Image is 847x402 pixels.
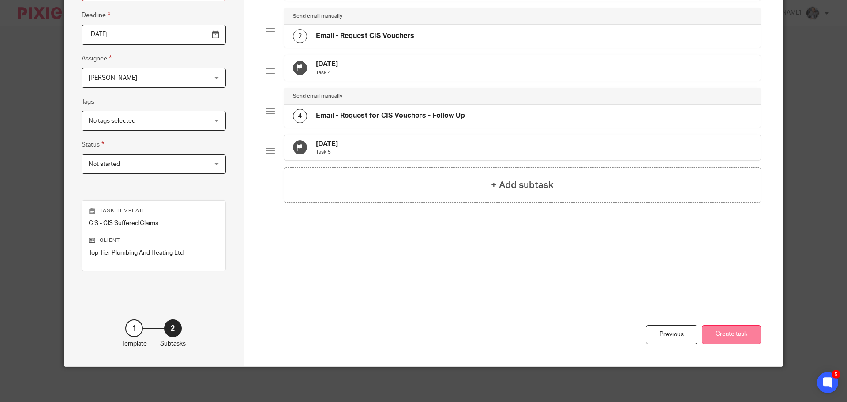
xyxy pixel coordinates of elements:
[82,139,104,150] label: Status
[316,31,414,41] h4: Email - Request CIS Vouchers
[89,75,137,81] span: [PERSON_NAME]
[293,109,307,123] div: 4
[164,319,182,337] div: 2
[82,25,226,45] input: Pick a date
[293,13,342,20] h4: Send email manually
[316,60,338,69] h4: [DATE]
[89,219,219,228] p: CIS - CIS Suffered Claims
[702,325,761,344] button: Create task
[125,319,143,337] div: 1
[122,339,147,348] p: Template
[89,207,219,214] p: Task template
[316,149,338,156] p: Task 5
[293,29,307,43] div: 2
[82,98,94,106] label: Tags
[89,161,120,167] span: Not started
[316,69,338,76] p: Task 4
[293,93,342,100] h4: Send email manually
[82,53,112,64] label: Assignee
[82,10,110,20] label: Deadline
[316,111,465,120] h4: Email - Request for CIS Vouchers - Follow Up
[89,248,219,257] p: Top Tier Plumbing And Heating Ltd
[160,339,186,348] p: Subtasks
[89,237,219,244] p: Client
[832,370,840,379] div: 5
[646,325,697,344] div: Previous
[89,118,135,124] span: No tags selected
[316,139,338,149] h4: [DATE]
[491,178,554,192] h4: + Add subtask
